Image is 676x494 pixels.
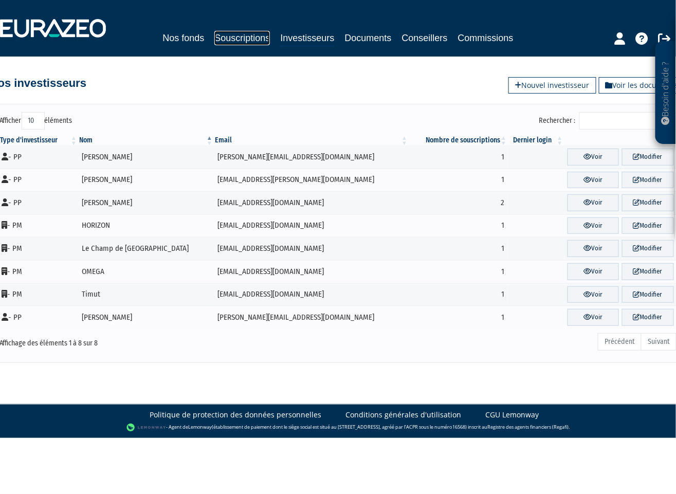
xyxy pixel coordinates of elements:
td: 1 [409,169,508,192]
a: Registre des agents financiers (Regafi) [488,424,569,430]
a: Investisseurs [280,31,334,47]
td: [PERSON_NAME] [78,145,214,169]
a: Commissions [458,31,514,45]
a: Souscriptions [214,31,270,45]
td: 1 [409,260,508,283]
a: Voir [568,149,619,166]
select: Afficheréléments [22,112,45,130]
td: HORIZON [78,214,214,237]
a: CGU Lemonway [486,410,539,420]
a: Voir [568,194,619,211]
a: Modifier [622,194,673,211]
a: Politique de protection des données personnelles [150,410,322,420]
td: [EMAIL_ADDRESS][DOMAIN_NAME] [214,191,409,214]
a: Modifier [622,149,673,166]
td: [EMAIL_ADDRESS][DOMAIN_NAME] [214,260,409,283]
p: Besoin d'aide ? [660,47,672,139]
td: Timut [78,283,214,306]
a: Modifier [622,286,673,303]
a: Modifier [622,217,673,234]
a: Voir [568,172,619,189]
td: [EMAIL_ADDRESS][PERSON_NAME][DOMAIN_NAME] [214,169,409,192]
td: 1 [409,306,508,329]
a: Voir [568,286,619,303]
a: Conditions générales d'utilisation [346,410,462,420]
td: 1 [409,237,508,260]
a: Lemonway [188,424,212,430]
div: - Agent de (établissement de paiement dont le siège social est situé au [STREET_ADDRESS], agréé p... [10,423,666,433]
td: [PERSON_NAME][EMAIL_ADDRESS][DOMAIN_NAME] [214,145,409,169]
td: 2 [409,191,508,214]
a: Modifier [622,263,673,280]
td: [PERSON_NAME] [78,306,214,329]
a: Modifier [622,309,673,326]
td: [EMAIL_ADDRESS][DOMAIN_NAME] [214,283,409,306]
a: Documents [345,31,392,45]
td: OMEGA [78,260,214,283]
td: [EMAIL_ADDRESS][DOMAIN_NAME] [214,237,409,260]
td: [PERSON_NAME] [78,169,214,192]
a: Voir [568,240,619,257]
a: Voir [568,309,619,326]
td: Le Champ de [GEOGRAPHIC_DATA] [78,237,214,260]
a: Modifier [622,172,673,189]
a: Voir [568,263,619,280]
th: Nombre de souscriptions : activer pour trier la colonne par ordre croissant [409,135,508,145]
a: Nos fonds [162,31,204,45]
a: Conseillers [402,31,448,45]
a: Voir [568,217,619,234]
td: [PERSON_NAME] [78,191,214,214]
a: Modifier [622,240,673,257]
th: Nom : activer pour trier la colonne par ordre d&eacute;croissant [78,135,214,145]
a: Nouvel investisseur [508,77,596,94]
td: 1 [409,283,508,306]
td: [EMAIL_ADDRESS][DOMAIN_NAME] [214,214,409,237]
td: [PERSON_NAME][EMAIL_ADDRESS][DOMAIN_NAME] [214,306,409,329]
th: Dernier login : activer pour trier la colonne par ordre croissant [508,135,564,145]
td: 1 [409,214,508,237]
td: 1 [409,145,508,169]
th: Email : activer pour trier la colonne par ordre croissant [214,135,409,145]
img: logo-lemonway.png [126,423,166,433]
